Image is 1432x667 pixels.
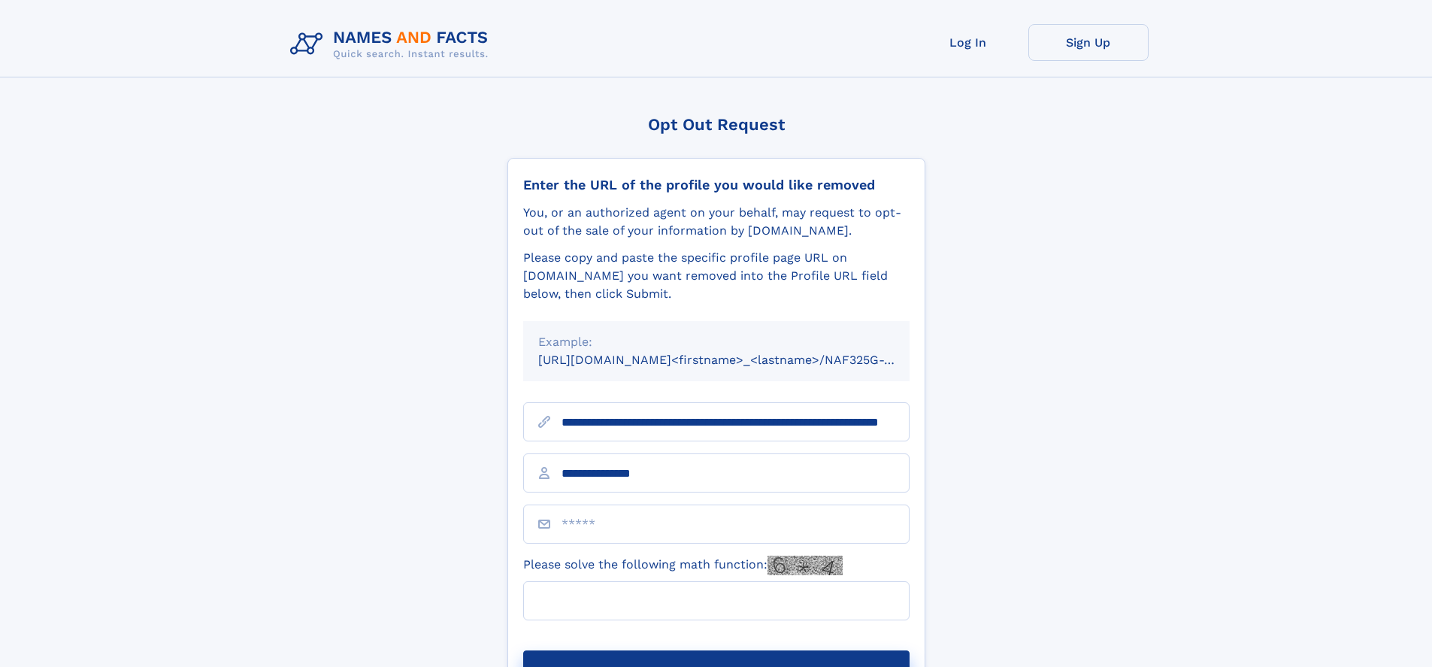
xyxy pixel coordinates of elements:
[538,333,895,351] div: Example:
[523,204,910,240] div: You, or an authorized agent on your behalf, may request to opt-out of the sale of your informatio...
[523,249,910,303] div: Please copy and paste the specific profile page URL on [DOMAIN_NAME] you want removed into the Pr...
[1028,24,1149,61] a: Sign Up
[523,177,910,193] div: Enter the URL of the profile you would like removed
[908,24,1028,61] a: Log In
[523,556,843,575] label: Please solve the following math function:
[538,353,938,367] small: [URL][DOMAIN_NAME]<firstname>_<lastname>/NAF325G-xxxxxxxx
[284,24,501,65] img: Logo Names and Facts
[507,115,925,134] div: Opt Out Request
